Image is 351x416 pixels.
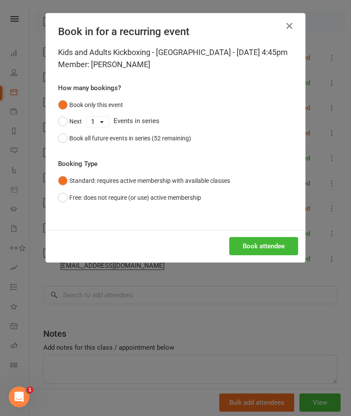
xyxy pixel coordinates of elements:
[58,97,123,113] button: Book only this event
[69,133,191,143] div: Book all future events in series (52 remaining)
[9,387,29,407] iframe: Intercom live chat
[58,130,191,146] button: Book all future events in series (52 remaining)
[58,189,201,206] button: Free: does not require (or use) active membership
[58,26,293,38] h4: Book in for a recurring event
[58,46,293,71] div: Kids and Adults Kickboxing - [GEOGRAPHIC_DATA] - [DATE] 4:45pm Member: [PERSON_NAME]
[58,159,97,169] label: Booking Type
[283,19,296,33] button: Close
[58,83,121,93] label: How many bookings?
[58,113,82,130] button: Next
[229,237,298,255] button: Book attendee
[58,113,293,130] div: Events in series
[26,387,33,393] span: 1
[58,172,230,189] button: Standard: requires active membership with available classes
